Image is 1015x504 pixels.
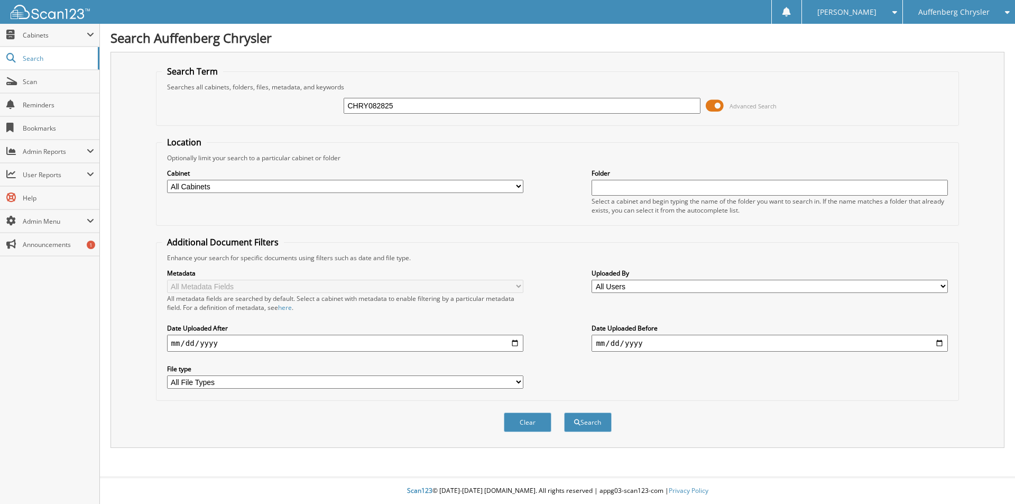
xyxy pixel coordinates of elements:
span: Advanced Search [730,102,777,110]
label: File type [167,364,523,373]
h1: Search Auffenberg Chrysler [110,29,1004,47]
input: start [167,335,523,352]
div: Select a cabinet and begin typing the name of the folder you want to search in. If the name match... [592,197,948,215]
span: User Reports [23,170,87,179]
div: All metadata fields are searched by default. Select a cabinet with metadata to enable filtering b... [167,294,523,312]
label: Uploaded By [592,269,948,278]
img: scan123-logo-white.svg [11,5,90,19]
div: © [DATE]-[DATE] [DOMAIN_NAME]. All rights reserved | appg03-scan123-com | [100,478,1015,504]
label: Cabinet [167,169,523,178]
div: Searches all cabinets, folders, files, metadata, and keywords [162,83,954,91]
span: Cabinets [23,31,87,40]
div: Optionally limit your search to a particular cabinet or folder [162,153,954,162]
span: Admin Reports [23,147,87,156]
span: Scan123 [407,486,432,495]
a: Privacy Policy [669,486,708,495]
span: Help [23,194,94,203]
span: Bookmarks [23,124,94,133]
div: Enhance your search for specific documents using filters such as date and file type. [162,253,954,262]
span: Search [23,54,93,63]
label: Metadata [167,269,523,278]
legend: Search Term [162,66,223,77]
span: Reminders [23,100,94,109]
legend: Additional Document Filters [162,236,284,248]
button: Clear [504,413,551,432]
span: [PERSON_NAME] [817,9,876,15]
legend: Location [162,136,207,148]
a: here [278,303,292,312]
span: Auffenberg Chrysler [918,9,990,15]
label: Date Uploaded Before [592,324,948,333]
div: 1 [87,241,95,249]
label: Folder [592,169,948,178]
input: end [592,335,948,352]
button: Search [564,413,612,432]
span: Admin Menu [23,217,87,226]
label: Date Uploaded After [167,324,523,333]
span: Announcements [23,240,94,249]
span: Scan [23,77,94,86]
